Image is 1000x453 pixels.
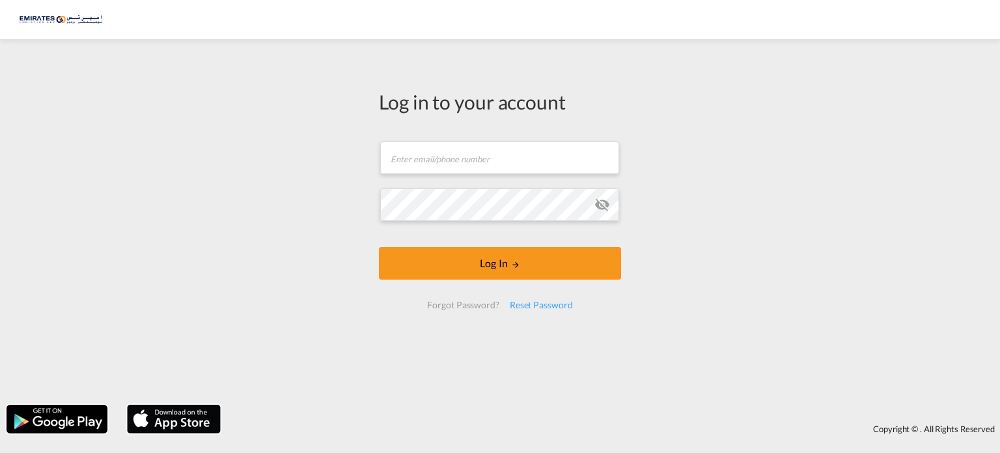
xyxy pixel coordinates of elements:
img: google.png [5,403,109,435]
input: Enter email/phone number [380,141,619,174]
button: LOGIN [379,247,621,280]
img: apple.png [126,403,222,435]
img: c67187802a5a11ec94275b5db69a26e6.png [20,5,107,35]
div: Copyright © . All Rights Reserved [227,418,1000,440]
div: Reset Password [505,293,578,317]
div: Log in to your account [379,88,621,115]
md-icon: icon-eye-off [594,197,610,212]
div: Forgot Password? [422,293,504,317]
